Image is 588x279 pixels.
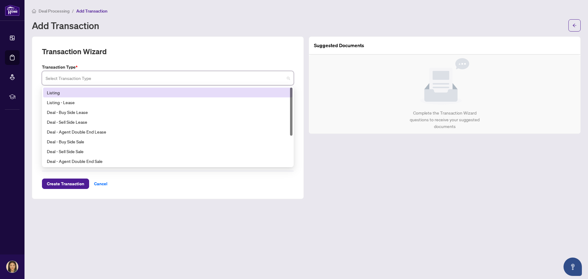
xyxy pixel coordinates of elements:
[43,117,292,127] div: Deal - Sell Side Lease
[94,179,107,189] span: Cancel
[47,99,289,106] div: Listing - Lease
[5,5,20,16] img: logo
[32,21,99,30] h1: Add Transaction
[43,127,292,137] div: Deal - Agent Double End Lease
[76,8,107,14] span: Add Transaction
[43,97,292,107] div: Listing - Lease
[47,128,289,135] div: Deal - Agent Double End Lease
[32,9,36,13] span: home
[314,42,364,49] article: Suggested Documents
[403,110,486,130] div: Complete the Transaction Wizard questions to receive your suggested documents
[43,107,292,117] div: Deal - Buy Side Lease
[43,146,292,156] div: Deal - Sell Side Sale
[47,119,289,125] div: Deal - Sell Side Lease
[47,109,289,115] div: Deal - Buy Side Lease
[42,47,107,56] h2: Transaction Wizard
[89,179,112,189] button: Cancel
[42,64,294,70] label: Transaction Type
[39,8,70,14] span: Deal Processing
[420,58,469,105] img: Null State Icon
[47,158,289,164] div: Deal - Agent Double End Sale
[572,23,577,28] span: arrow-left
[47,138,289,145] div: Deal - Buy Side Sale
[563,258,582,276] button: Open asap
[6,261,18,273] img: Profile Icon
[47,148,289,155] div: Deal - Sell Side Sale
[43,88,292,97] div: Listing
[47,179,84,189] span: Create Transaction
[43,156,292,166] div: Deal - Agent Double End Sale
[72,7,74,14] li: /
[47,89,289,96] div: Listing
[42,179,89,189] button: Create Transaction
[43,137,292,146] div: Deal - Buy Side Sale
